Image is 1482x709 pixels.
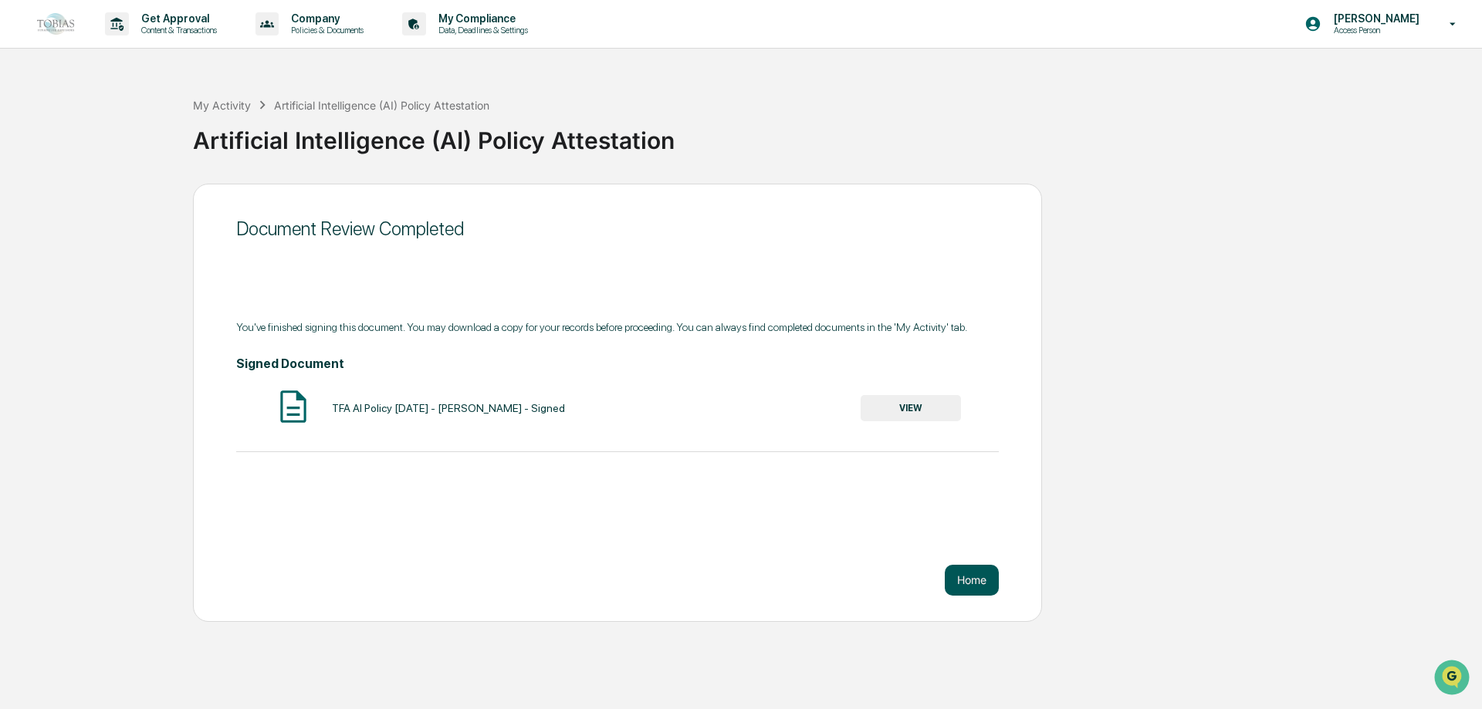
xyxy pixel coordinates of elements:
div: 🔎 [15,225,28,238]
p: How can we help? [15,32,281,57]
iframe: Open customer support [1433,658,1474,700]
span: Pylon [154,262,187,273]
div: My Activity [193,99,251,112]
img: Document Icon [274,387,313,426]
button: Home [945,565,999,596]
div: We're available if you need us! [52,133,195,146]
a: 🖐️Preclearance [9,188,106,216]
span: Data Lookup [31,224,97,239]
div: Start new chat [52,118,253,133]
button: VIEW [861,395,961,421]
h4: Signed Document [236,356,999,371]
div: Document Review Completed [236,218,999,240]
div: 🖐️ [15,196,28,208]
p: Content & Transactions [129,25,225,35]
span: Preclearance [31,194,100,210]
span: Attestations [127,194,191,210]
a: Powered byPylon [109,261,187,273]
div: Artificial Intelligence (AI) Policy Attestation [193,114,1474,154]
p: My Compliance [426,12,536,25]
a: 🗄️Attestations [106,188,198,216]
p: [PERSON_NAME] [1321,12,1427,25]
p: Get Approval [129,12,225,25]
p: Data, Deadlines & Settings [426,25,536,35]
a: 🔎Data Lookup [9,218,103,245]
p: Access Person [1321,25,1427,35]
div: Artificial Intelligence (AI) Policy Attestation [274,99,489,112]
div: 🗄️ [112,196,124,208]
img: logo [37,13,74,34]
img: 1746055101610-c473b297-6a78-478c-a979-82029cc54cd1 [15,118,43,146]
div: TFA AI Policy [DATE] - [PERSON_NAME] - Signed [332,402,565,414]
p: Policies & Documents [279,25,371,35]
p: Company [279,12,371,25]
button: Start new chat [262,123,281,141]
div: You've finished signing this document. You may download a copy for your records before proceeding... [236,321,999,333]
